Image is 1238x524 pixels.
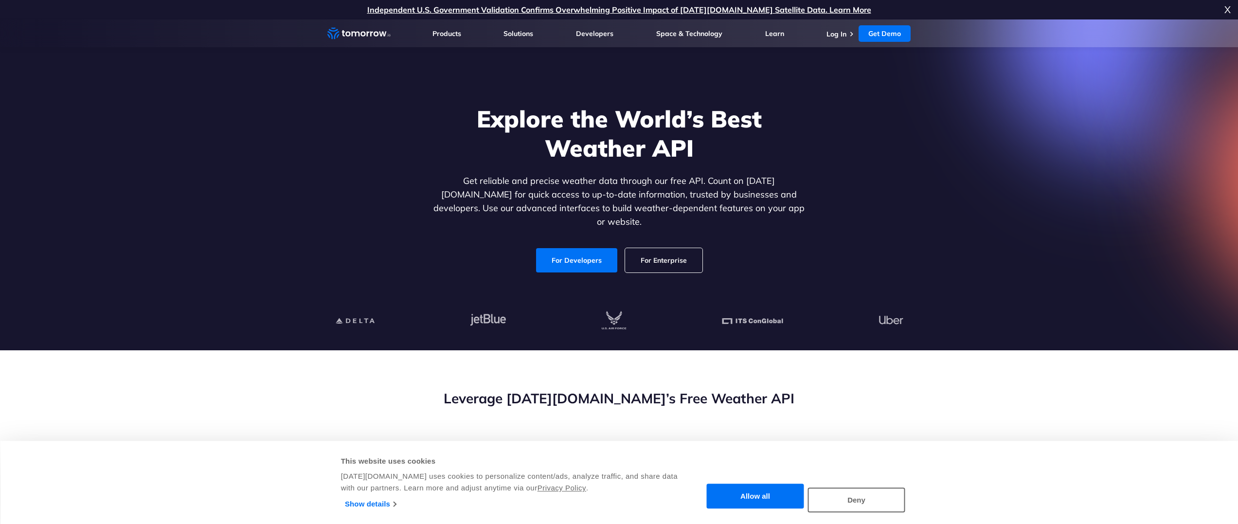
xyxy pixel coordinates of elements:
a: Products [432,29,461,38]
button: Deny [808,488,905,512]
button: Allow all [707,484,804,509]
a: Show details [345,497,396,511]
a: Home link [327,26,391,41]
h1: Explore the World’s Best Weather API [431,104,807,163]
div: [DATE][DOMAIN_NAME] uses cookies to personalize content/ads, analyze traffic, and share data with... [341,470,679,494]
a: Independent U.S. Government Validation Confirms Overwhelming Positive Impact of [DATE][DOMAIN_NAM... [367,5,871,15]
a: For Developers [536,248,617,272]
a: Learn [765,29,784,38]
a: Space & Technology [656,29,722,38]
p: Get reliable and precise weather data through our free API. Count on [DATE][DOMAIN_NAME] for quic... [431,174,807,229]
a: For Enterprise [625,248,702,272]
a: Solutions [503,29,533,38]
a: Log In [826,30,846,38]
h2: Leverage [DATE][DOMAIN_NAME]’s Free Weather API [327,389,911,408]
a: Developers [576,29,613,38]
a: Get Demo [859,25,911,42]
a: Privacy Policy [538,484,586,492]
div: This website uses cookies [341,455,679,467]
